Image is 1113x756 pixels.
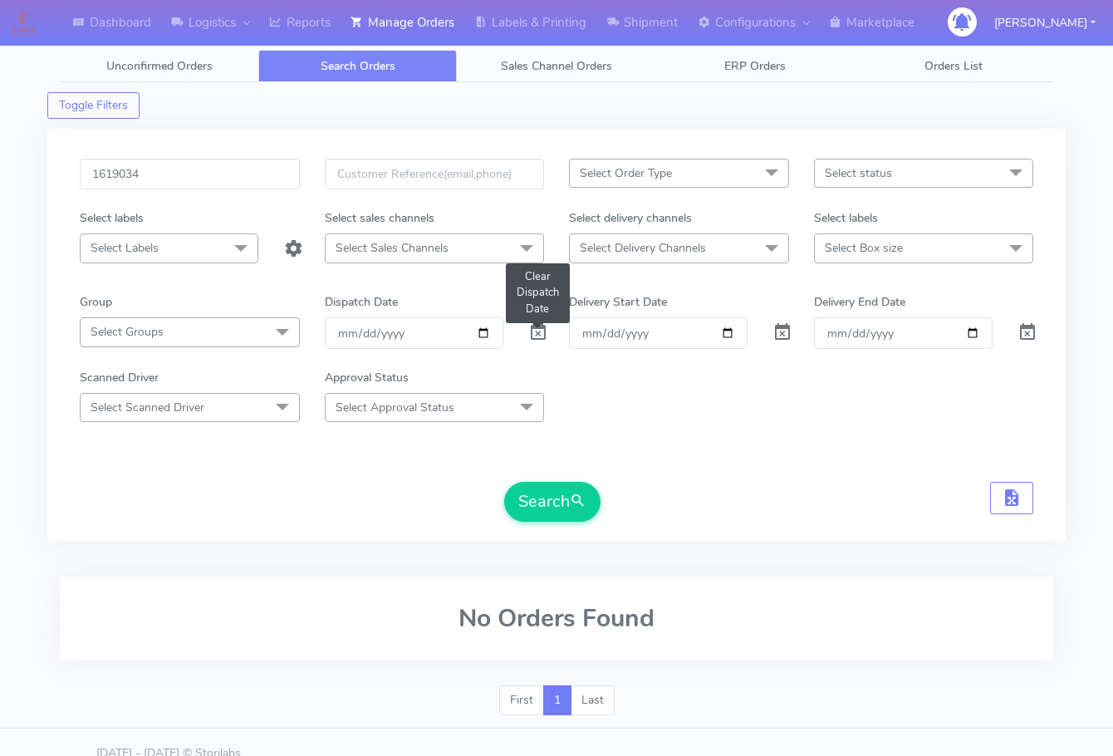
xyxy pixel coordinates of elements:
[325,293,398,311] label: Dispatch Date
[543,685,571,715] a: 1
[91,324,164,340] span: Select Groups
[321,58,395,74] span: Search Orders
[336,240,449,256] span: Select Sales Channels
[325,369,409,386] label: Approval Status
[325,159,545,189] input: Customer Reference(email,phone)
[106,58,213,74] span: Unconfirmed Orders
[47,92,140,119] button: Toggle Filters
[80,293,112,311] label: Group
[580,240,706,256] span: Select Delivery Channels
[80,209,144,227] label: Select labels
[569,209,692,227] label: Select delivery channels
[91,240,159,256] span: Select Labels
[80,369,159,386] label: Scanned Driver
[336,400,454,415] span: Select Approval Status
[325,209,434,227] label: Select sales channels
[814,293,905,311] label: Delivery End Date
[569,293,667,311] label: Delivery Start Date
[724,58,786,74] span: ERP Orders
[504,482,601,522] button: Search
[814,209,878,227] label: Select labels
[91,400,204,415] span: Select Scanned Driver
[80,159,300,189] input: Order Id
[924,58,983,74] span: Orders List
[825,165,892,181] span: Select status
[60,50,1053,82] ul: Tabs
[580,165,672,181] span: Select Order Type
[982,6,1108,40] button: [PERSON_NAME]
[825,240,903,256] span: Select Box size
[80,605,1033,632] h2: No Orders Found
[501,58,612,74] span: Sales Channel Orders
